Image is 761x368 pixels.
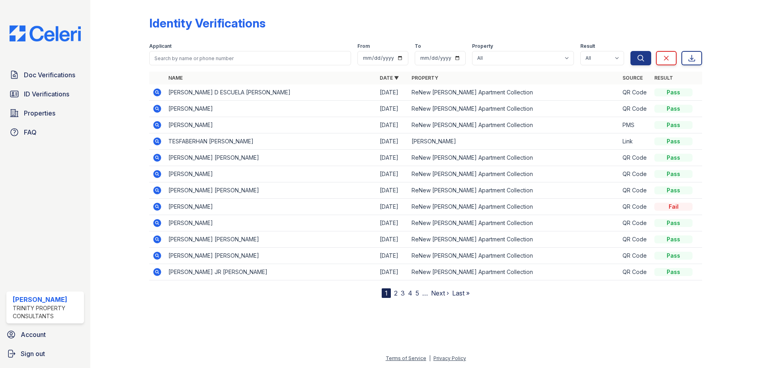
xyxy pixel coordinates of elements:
[431,289,449,297] a: Next ›
[654,186,693,194] div: Pass
[654,219,693,227] div: Pass
[654,105,693,113] div: Pass
[377,133,408,150] td: [DATE]
[416,289,419,297] a: 5
[165,133,377,150] td: TESFABERHAN [PERSON_NAME]
[377,248,408,264] td: [DATE]
[654,268,693,276] div: Pass
[654,235,693,243] div: Pass
[377,231,408,248] td: [DATE]
[24,89,69,99] span: ID Verifications
[452,289,470,297] a: Last »
[377,101,408,117] td: [DATE]
[408,84,620,101] td: ReNew [PERSON_NAME] Apartment Collection
[3,327,87,343] a: Account
[377,199,408,215] td: [DATE]
[408,166,620,182] td: ReNew [PERSON_NAME] Apartment Collection
[377,84,408,101] td: [DATE]
[619,182,651,199] td: QR Code
[619,248,651,264] td: QR Code
[422,288,428,298] span: …
[13,295,81,304] div: [PERSON_NAME]
[6,105,84,121] a: Properties
[377,166,408,182] td: [DATE]
[401,289,405,297] a: 3
[654,170,693,178] div: Pass
[24,108,55,118] span: Properties
[619,215,651,231] td: QR Code
[21,349,45,358] span: Sign out
[165,231,377,248] td: [PERSON_NAME] [PERSON_NAME]
[6,86,84,102] a: ID Verifications
[472,43,493,49] label: Property
[165,101,377,117] td: [PERSON_NAME]
[619,199,651,215] td: QR Code
[654,203,693,211] div: Fail
[619,264,651,280] td: QR Code
[24,70,75,80] span: Doc Verifications
[654,252,693,260] div: Pass
[619,117,651,133] td: PMS
[412,75,438,81] a: Property
[408,248,620,264] td: ReNew [PERSON_NAME] Apartment Collection
[619,84,651,101] td: QR Code
[619,231,651,248] td: QR Code
[415,43,421,49] label: To
[408,133,620,150] td: [PERSON_NAME]
[13,304,81,320] div: Trinity Property Consultants
[654,137,693,145] div: Pass
[3,25,87,41] img: CE_Logo_Blue-a8612792a0a2168367f1c8372b55b34899dd931a85d93a1a3d3e32e68fde9ad4.png
[165,199,377,215] td: [PERSON_NAME]
[408,182,620,199] td: ReNew [PERSON_NAME] Apartment Collection
[165,264,377,280] td: [PERSON_NAME] JR [PERSON_NAME]
[165,215,377,231] td: [PERSON_NAME]
[654,88,693,96] div: Pass
[165,248,377,264] td: [PERSON_NAME] [PERSON_NAME]
[24,127,37,137] span: FAQ
[377,182,408,199] td: [DATE]
[377,264,408,280] td: [DATE]
[408,101,620,117] td: ReNew [PERSON_NAME] Apartment Collection
[377,215,408,231] td: [DATE]
[408,264,620,280] td: ReNew [PERSON_NAME] Apartment Collection
[149,51,351,65] input: Search by name or phone number
[408,199,620,215] td: ReNew [PERSON_NAME] Apartment Collection
[3,346,87,362] a: Sign out
[619,101,651,117] td: QR Code
[622,75,643,81] a: Source
[408,215,620,231] td: ReNew [PERSON_NAME] Apartment Collection
[654,121,693,129] div: Pass
[386,355,426,361] a: Terms of Service
[165,84,377,101] td: [PERSON_NAME] D ESCUELA [PERSON_NAME]
[165,182,377,199] td: [PERSON_NAME] [PERSON_NAME]
[619,166,651,182] td: QR Code
[149,43,172,49] label: Applicant
[408,231,620,248] td: ReNew [PERSON_NAME] Apartment Collection
[380,75,399,81] a: Date ▼
[6,124,84,140] a: FAQ
[408,117,620,133] td: ReNew [PERSON_NAME] Apartment Collection
[6,67,84,83] a: Doc Verifications
[408,150,620,166] td: ReNew [PERSON_NAME] Apartment Collection
[394,289,398,297] a: 2
[357,43,370,49] label: From
[433,355,466,361] a: Privacy Policy
[619,150,651,166] td: QR Code
[21,330,46,339] span: Account
[165,166,377,182] td: [PERSON_NAME]
[654,154,693,162] div: Pass
[377,150,408,166] td: [DATE]
[149,16,265,30] div: Identity Verifications
[654,75,673,81] a: Result
[168,75,183,81] a: Name
[580,43,595,49] label: Result
[165,117,377,133] td: [PERSON_NAME]
[165,150,377,166] td: [PERSON_NAME] [PERSON_NAME]
[619,133,651,150] td: Link
[429,355,431,361] div: |
[408,289,412,297] a: 4
[382,288,391,298] div: 1
[377,117,408,133] td: [DATE]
